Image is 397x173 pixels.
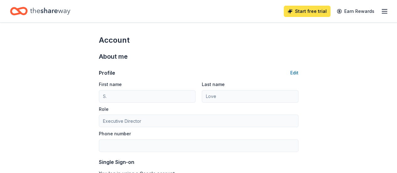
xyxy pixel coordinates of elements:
[99,131,131,137] label: Phone number
[333,6,378,17] a: Earn Rewards
[10,4,70,19] a: Home
[290,69,298,77] button: Edit
[99,158,298,166] div: Single Sign-on
[99,69,115,77] div: Profile
[99,51,298,62] div: About me
[99,35,298,45] div: Account
[99,106,109,112] label: Role
[284,6,330,17] a: Start free trial
[202,81,225,88] label: Last name
[99,81,122,88] label: First name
